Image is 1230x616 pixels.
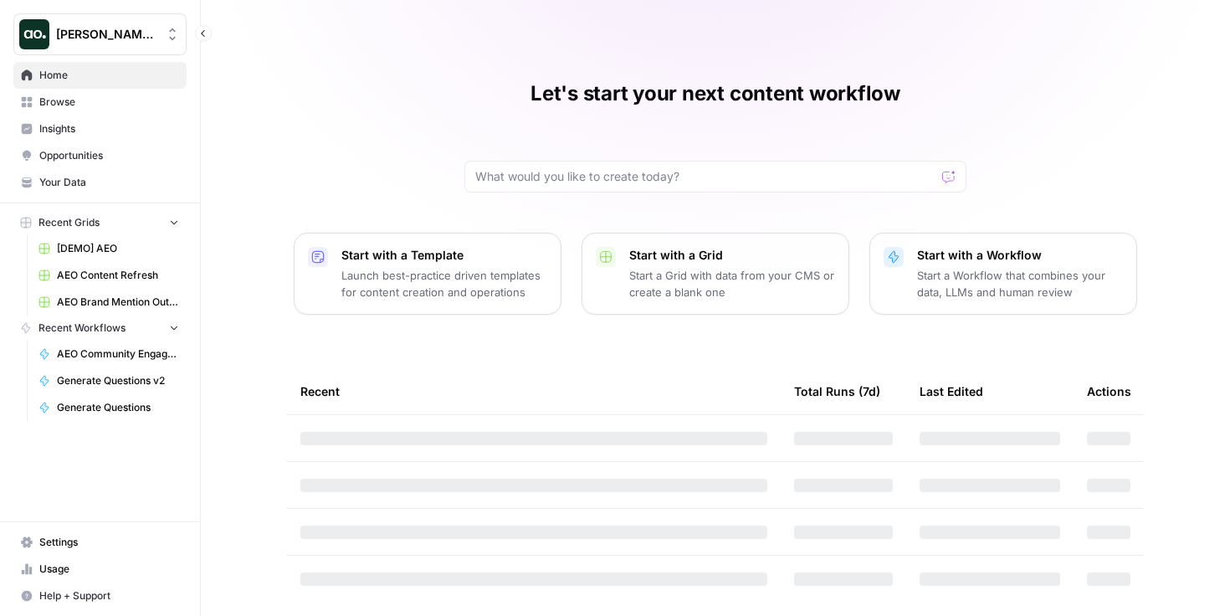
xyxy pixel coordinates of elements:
a: Browse [13,89,187,116]
button: Start with a GridStart a Grid with data from your CMS or create a blank one [582,233,849,315]
button: Workspace: Dillon Test [13,13,187,55]
div: Actions [1087,368,1131,414]
a: Usage [13,556,187,583]
div: Total Runs (7d) [794,368,880,414]
a: AEO Brand Mention Outreach [31,289,187,316]
p: Launch best-practice driven templates for content creation and operations [341,267,547,300]
p: Start a Workflow that combines your data, LLMs and human review [917,267,1123,300]
a: AEO Community Engagement Outreach [31,341,187,367]
a: Opportunities [13,142,187,169]
button: Recent Grids [13,210,187,235]
a: Generate Questions [31,394,187,421]
p: Start with a Template [341,247,547,264]
img: Dillon Test Logo [19,19,49,49]
button: Help + Support [13,583,187,609]
span: Home [39,68,179,83]
span: [PERSON_NAME] Test [56,26,157,43]
span: Insights [39,121,179,136]
span: Browse [39,95,179,110]
p: Start with a Workflow [917,247,1123,264]
div: Last Edited [920,368,983,414]
a: [DEMO] AEO [31,235,187,262]
span: [DEMO] AEO [57,241,179,256]
a: Home [13,62,187,89]
span: AEO Brand Mention Outreach [57,295,179,310]
span: Usage [39,562,179,577]
input: What would you like to create today? [475,168,935,185]
h1: Let's start your next content workflow [530,80,900,107]
span: Recent Workflows [38,321,126,336]
p: Start with a Grid [629,247,835,264]
div: Recent [300,368,767,414]
span: AEO Community Engagement Outreach [57,346,179,362]
a: Insights [13,116,187,142]
span: Generate Questions v2 [57,373,179,388]
a: AEO Content Refresh [31,262,187,289]
span: Your Data [39,175,179,190]
span: Opportunities [39,148,179,163]
span: Settings [39,535,179,550]
span: Generate Questions [57,400,179,415]
a: Generate Questions v2 [31,367,187,394]
span: Recent Grids [38,215,100,230]
span: Help + Support [39,588,179,603]
button: Start with a TemplateLaunch best-practice driven templates for content creation and operations [294,233,561,315]
span: AEO Content Refresh [57,268,179,283]
p: Start a Grid with data from your CMS or create a blank one [629,267,835,300]
button: Recent Workflows [13,316,187,341]
a: Your Data [13,169,187,196]
button: Start with a WorkflowStart a Workflow that combines your data, LLMs and human review [869,233,1137,315]
a: Settings [13,529,187,556]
